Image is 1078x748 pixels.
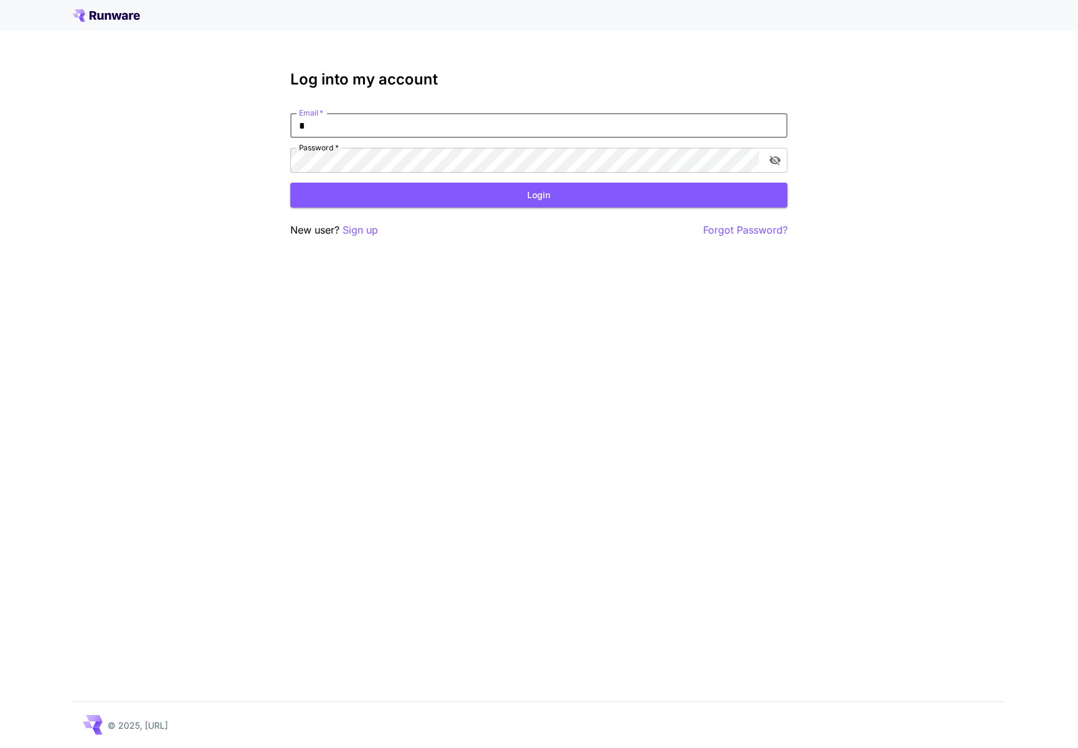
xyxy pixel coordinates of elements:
[343,222,378,238] button: Sign up
[290,183,788,208] button: Login
[290,222,378,238] p: New user?
[299,107,323,118] label: Email
[290,71,788,88] h3: Log into my account
[108,719,168,732] p: © 2025, [URL]
[764,149,786,171] button: toggle password visibility
[703,222,788,238] button: Forgot Password?
[299,142,339,153] label: Password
